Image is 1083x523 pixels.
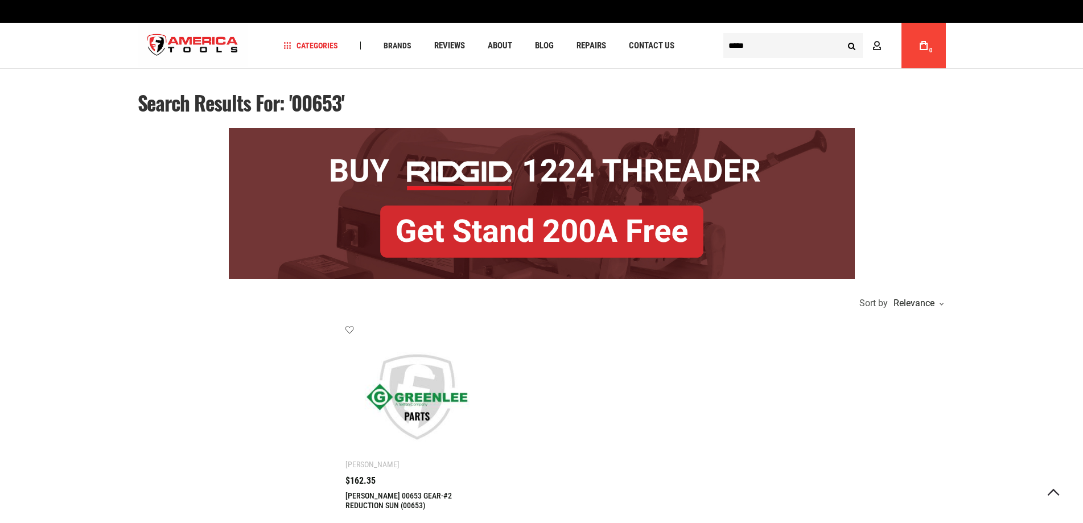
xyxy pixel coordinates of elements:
[345,491,452,510] a: [PERSON_NAME] 00653 GEAR-#2 REDUCTION SUN (00653)
[576,42,606,50] span: Repairs
[345,460,400,469] div: [PERSON_NAME]
[345,476,376,485] span: $162.35
[138,88,345,117] span: Search results for: '00653'
[378,38,417,53] a: Brands
[138,24,248,67] a: store logo
[488,42,512,50] span: About
[624,38,680,53] a: Contact Us
[891,299,943,308] div: Relevance
[278,38,343,53] a: Categories
[434,42,465,50] span: Reviews
[530,38,559,53] a: Blog
[357,336,478,458] img: Greenlee 00653 GEAR-#2 REDUCTION SUN (00653)
[384,42,411,50] span: Brands
[859,299,888,308] span: Sort by
[483,38,517,53] a: About
[571,38,611,53] a: Repairs
[429,38,470,53] a: Reviews
[841,35,863,56] button: Search
[229,128,855,137] a: BOGO: Buy RIDGID® 1224 Threader, Get Stand 200A Free!
[629,42,674,50] span: Contact Us
[929,47,933,53] span: 0
[229,128,855,279] img: BOGO: Buy RIDGID® 1224 Threader, Get Stand 200A Free!
[283,42,338,50] span: Categories
[913,23,934,68] a: 0
[138,24,248,67] img: America Tools
[535,42,554,50] span: Blog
